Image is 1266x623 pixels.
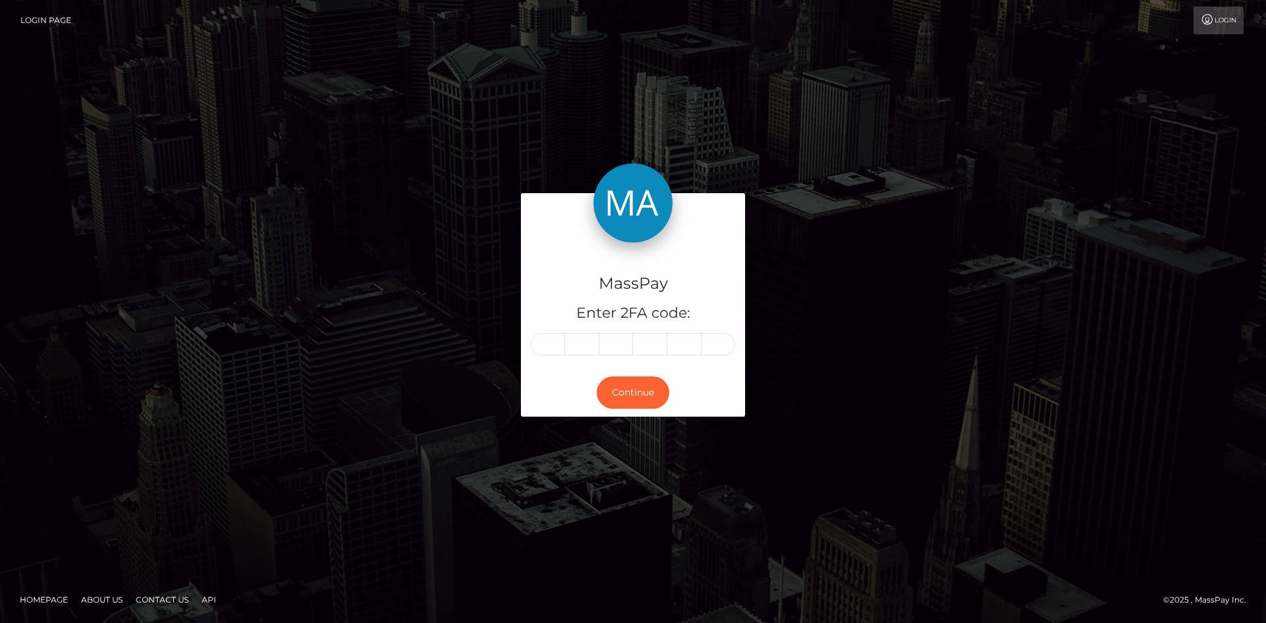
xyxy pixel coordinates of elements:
[597,376,669,409] button: Continue
[531,272,735,295] h4: MassPay
[593,163,673,243] img: MassPay
[76,589,128,610] a: About Us
[531,303,735,324] h5: Enter 2FA code:
[15,589,73,610] a: Homepage
[20,7,71,34] a: Login Page
[1163,593,1256,607] div: © 2025 , MassPay Inc.
[1193,7,1244,34] a: Login
[131,589,194,610] a: Contact Us
[196,589,222,610] a: API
